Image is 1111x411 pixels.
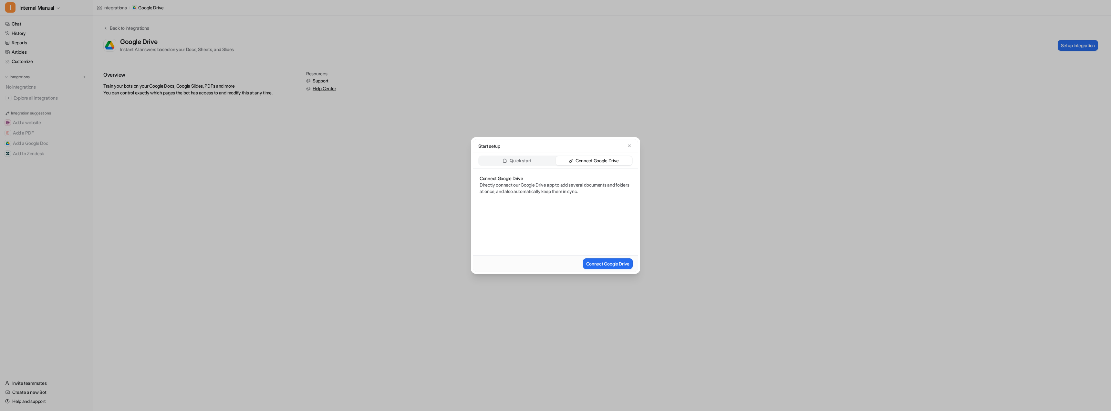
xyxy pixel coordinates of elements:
p: Connect Google Drive [576,157,619,164]
p: Directly connect our Google Drive app to add several documents and folders at once, and also auto... [480,182,631,195]
p: Connect Google Drive [480,175,631,182]
p: Quick start [510,157,531,164]
p: Start setup [478,143,500,149]
button: Connect Google Drive [583,258,633,269]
